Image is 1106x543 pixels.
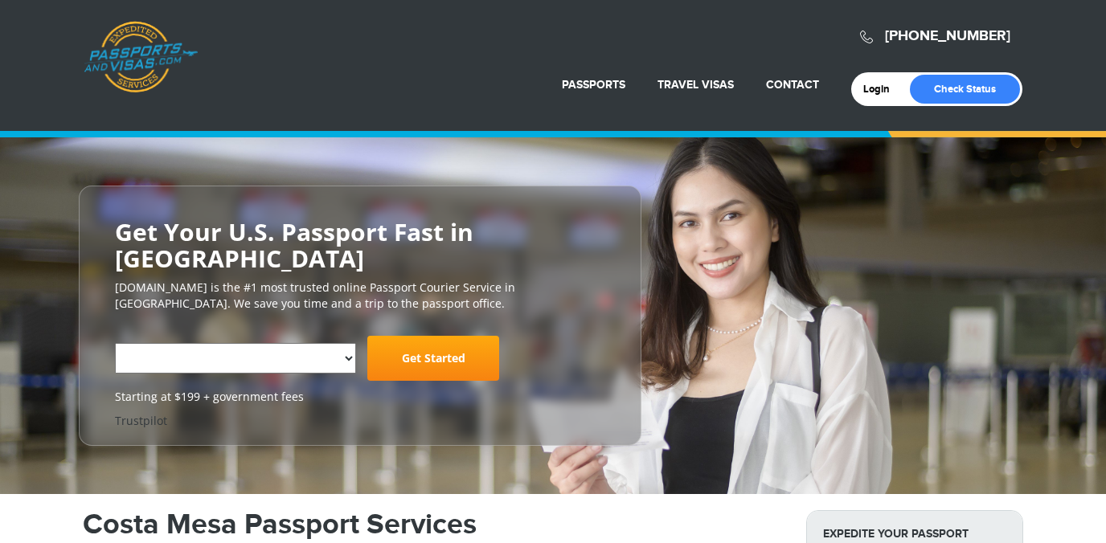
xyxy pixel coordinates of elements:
a: Passports & [DOMAIN_NAME] [84,21,198,93]
a: Check Status [910,75,1020,104]
a: Passports [562,78,625,92]
a: Get Started [367,336,499,381]
a: Login [863,83,901,96]
p: [DOMAIN_NAME] is the #1 most trusted online Passport Courier Service in [GEOGRAPHIC_DATA]. We sav... [115,280,605,312]
h2: Get Your U.S. Passport Fast in [GEOGRAPHIC_DATA] [115,218,605,271]
a: [PHONE_NUMBER] [885,27,1010,45]
span: Starting at $199 + government fees [115,389,605,405]
a: Trustpilot [115,413,167,428]
a: Travel Visas [657,78,734,92]
a: Contact [766,78,819,92]
h1: Costa Mesa Passport Services [83,510,782,539]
